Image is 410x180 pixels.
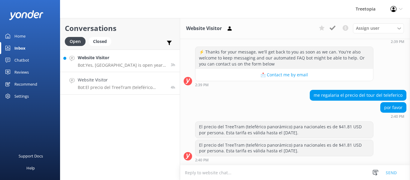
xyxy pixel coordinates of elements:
[14,78,37,90] div: Recommend
[171,85,175,90] span: Oct 07 2025 02:40pm (UTC -06:00) America/Mexico_City
[195,122,373,138] div: El precio del TreeTram (teleférico panorámico) para nacionales es de $41.81 USD por persona. Esta...
[195,158,209,162] strong: 2:40 PM
[78,85,166,90] p: Bot: El precio del TreeTram (teleférico panorámico) para nacionales es de $41.81 USD por persona....
[195,83,209,87] strong: 2:39 PM
[380,114,406,118] div: Oct 07 2025 02:40pm (UTC -06:00) America/Mexico_City
[65,23,175,34] h2: Conversations
[78,63,166,68] p: Bot: Yes, [GEOGRAPHIC_DATA] is open year-round, including Sundays and major holidays! 🌟
[14,66,29,78] div: Reviews
[195,158,373,162] div: Oct 07 2025 02:40pm (UTC -06:00) America/Mexico_City
[26,162,35,174] div: Help
[171,62,175,67] span: Oct 07 2025 03:15pm (UTC -06:00) America/Mexico_City
[381,102,406,113] div: por favor
[195,140,373,156] div: El precio del TreeTram (teleférico panorámico) para nacionales es de $41.81 USD por persona. Esta...
[65,37,86,46] div: Open
[14,54,29,66] div: Chatbot
[78,77,166,83] h4: Website Visitor
[60,72,180,95] a: Website VisitorBot:El precio del TreeTram (teleférico panorámico) para nacionales es de $41.81 US...
[14,42,26,54] div: Inbox
[356,25,379,32] span: Assign user
[195,69,373,81] button: 📩 Contact me by email
[89,38,114,44] a: Closed
[14,30,26,42] div: Home
[391,115,404,118] strong: 2:40 PM
[369,39,406,44] div: Oct 07 2025 02:39pm (UTC -06:00) America/Mexico_City
[353,23,404,33] div: Assign User
[186,25,222,32] h3: Website Visitor
[310,90,406,100] div: me regalaria el precio del tour del teleferico
[78,54,166,61] h4: Website Visitor
[14,90,29,102] div: Settings
[60,50,180,72] a: Website VisitorBot:Yes, [GEOGRAPHIC_DATA] is open year-round, including Sundays and major holiday...
[65,38,89,44] a: Open
[195,83,373,87] div: Oct 07 2025 02:39pm (UTC -06:00) America/Mexico_City
[391,40,404,44] strong: 2:39 PM
[195,47,373,69] div: ⚡ Thanks for your message, we'll get back to you as soon as we can. You're also welcome to keep m...
[19,150,43,162] div: Support Docs
[89,37,111,46] div: Closed
[9,10,44,20] img: yonder-white-logo.png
